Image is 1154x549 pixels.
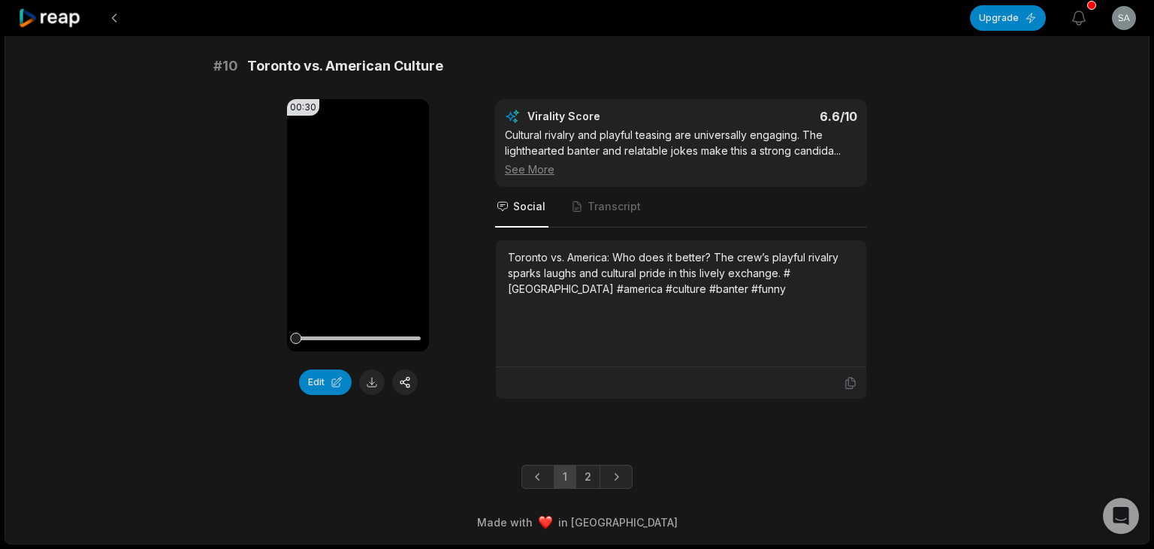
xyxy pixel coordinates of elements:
[495,187,867,228] nav: Tabs
[539,516,552,529] img: heart emoji
[521,465,633,489] ul: Pagination
[588,199,641,214] span: Transcript
[513,199,545,214] span: Social
[696,109,858,124] div: 6.6 /10
[213,56,238,77] span: # 10
[527,109,689,124] div: Virality Score
[600,465,633,489] a: Next page
[575,465,600,489] a: Page 2
[554,465,576,489] a: Page 1 is your current page
[247,56,443,77] span: Toronto vs. American Culture
[299,370,352,395] button: Edit
[521,465,554,489] a: Previous page
[508,249,854,297] div: Toronto vs. America: Who does it better? The crew’s playful rivalry sparks laughs and cultural pr...
[1103,498,1139,534] div: Open Intercom Messenger
[970,5,1046,31] button: Upgrade
[287,99,429,351] video: Your browser does not support mp4 format.
[19,514,1135,530] div: Made with in [GEOGRAPHIC_DATA]
[505,127,857,177] div: Cultural rivalry and playful teasing are universally engaging. The lighthearted banter and relata...
[505,161,857,177] div: See More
